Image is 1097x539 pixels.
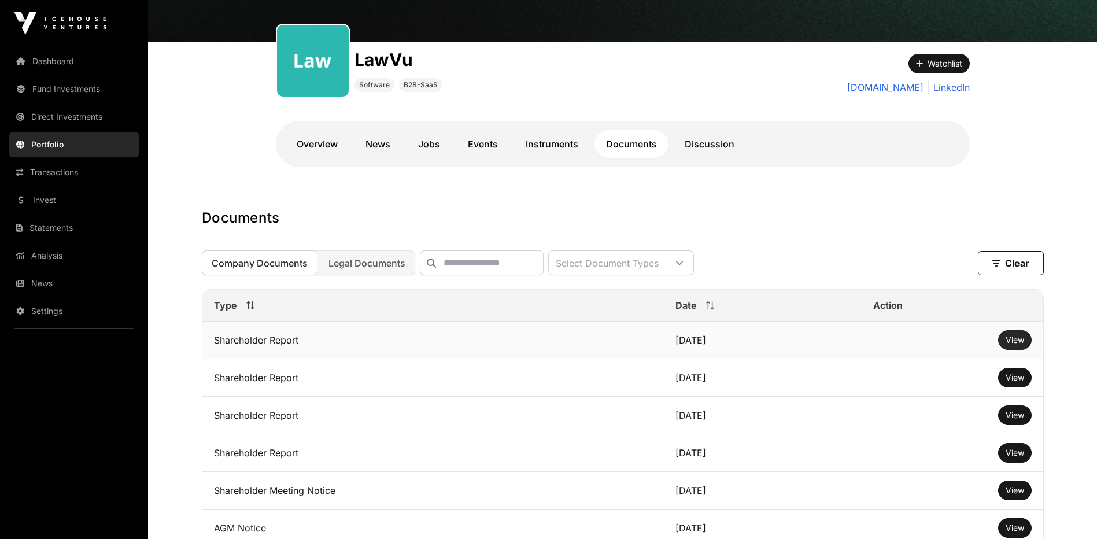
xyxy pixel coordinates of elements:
[202,209,1044,227] h1: Documents
[978,251,1044,275] button: Clear
[404,80,438,90] span: B2B-SaaS
[1006,523,1024,533] span: View
[998,405,1032,425] button: View
[9,132,139,157] a: Portfolio
[1006,485,1024,495] span: View
[319,250,415,275] button: Legal Documents
[998,518,1032,538] button: View
[9,243,139,268] a: Analysis
[9,187,139,213] a: Invest
[202,472,664,510] td: Shareholder Meeting Notice
[1039,483,1097,539] iframe: Chat Widget
[998,330,1032,350] button: View
[9,104,139,130] a: Direct Investments
[1006,335,1024,345] span: View
[9,298,139,324] a: Settings
[354,49,442,70] h1: LawVu
[202,322,664,359] td: Shareholder Report
[202,434,664,472] td: Shareholder Report
[456,130,509,158] a: Events
[998,443,1032,463] button: View
[908,54,970,73] button: Watchlist
[202,250,317,275] button: Company Documents
[1006,448,1024,457] span: View
[14,12,106,35] img: Icehouse Ventures Logo
[998,481,1032,500] button: View
[675,298,697,312] span: Date
[202,397,664,434] td: Shareholder Report
[664,434,862,472] td: [DATE]
[9,49,139,74] a: Dashboard
[664,322,862,359] td: [DATE]
[1006,485,1024,496] a: View
[1006,372,1024,383] a: View
[664,472,862,510] td: [DATE]
[1006,409,1024,421] a: View
[847,80,924,94] a: [DOMAIN_NAME]
[1006,522,1024,534] a: View
[664,359,862,397] td: [DATE]
[1006,334,1024,346] a: View
[407,130,452,158] a: Jobs
[1006,372,1024,382] span: View
[328,257,405,269] span: Legal Documents
[673,130,746,158] a: Discussion
[285,130,349,158] a: Overview
[9,160,139,185] a: Transactions
[594,130,668,158] a: Documents
[549,251,666,275] div: Select Document Types
[9,271,139,296] a: News
[9,215,139,241] a: Statements
[354,130,402,158] a: News
[998,368,1032,387] button: View
[285,130,961,158] nav: Tabs
[202,359,664,397] td: Shareholder Report
[664,397,862,434] td: [DATE]
[1006,447,1024,459] a: View
[214,298,237,312] span: Type
[1006,410,1024,420] span: View
[928,80,970,94] a: LinkedIn
[359,80,390,90] span: Software
[212,257,308,269] span: Company Documents
[282,29,344,92] img: lawvu201.png
[9,76,139,102] a: Fund Investments
[873,298,903,312] span: Action
[514,130,590,158] a: Instruments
